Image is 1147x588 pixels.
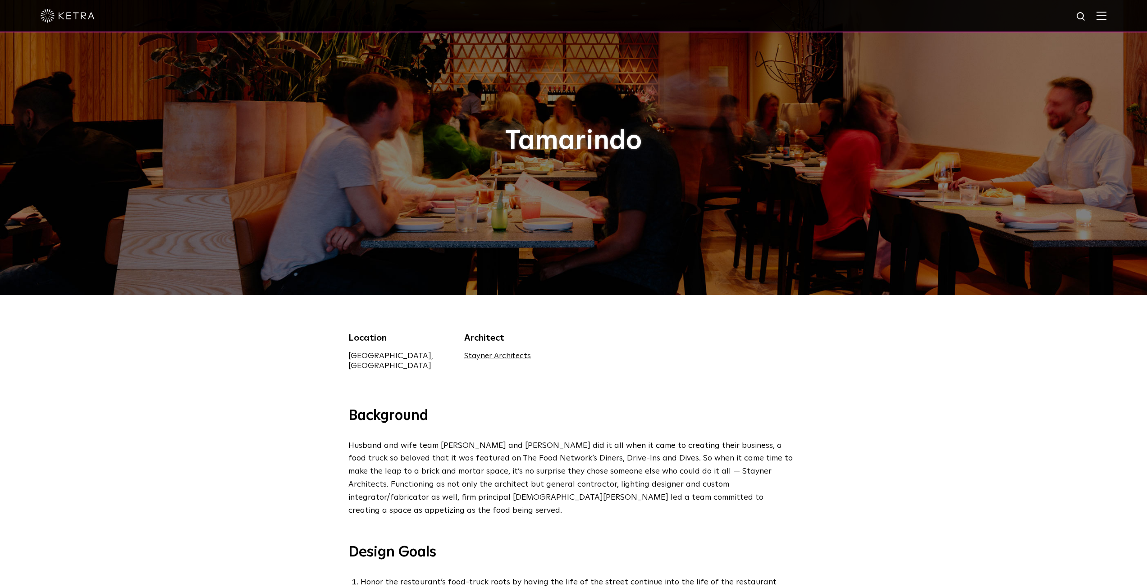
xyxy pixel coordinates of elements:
[1076,11,1087,23] img: search icon
[348,439,795,530] p: Husband and wife team [PERSON_NAME] and [PERSON_NAME] did it all when it came to creating their b...
[348,331,451,345] div: Location
[1097,11,1106,20] img: Hamburger%20Nav.svg
[41,9,95,23] img: ketra-logo-2019-white
[464,352,531,360] a: Stayner Architects
[464,331,567,345] div: Architect
[348,351,451,371] div: [GEOGRAPHIC_DATA], [GEOGRAPHIC_DATA]
[348,126,799,156] h1: Tamarindo
[348,407,799,426] h3: Background
[348,543,799,562] h3: Design Goals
